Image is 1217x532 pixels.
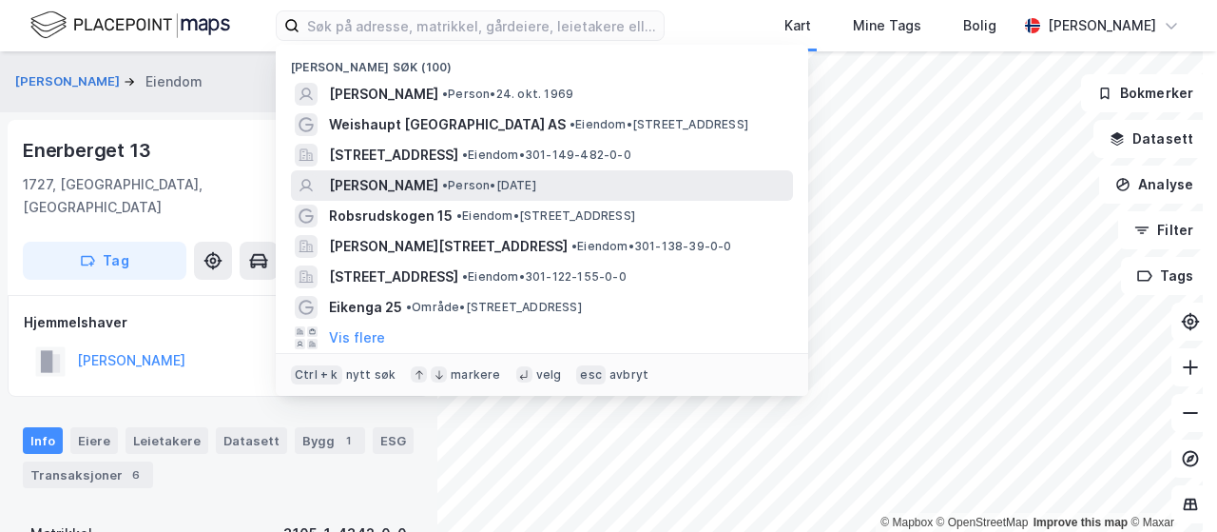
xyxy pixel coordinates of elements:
span: Eiendom • 301-149-482-0-0 [462,148,631,163]
div: [PERSON_NAME] [1048,14,1156,37]
div: Enerberget 13 [23,135,154,166]
span: Eiendom • [STREET_ADDRESS] [570,117,748,132]
span: Weishaupt [GEOGRAPHIC_DATA] AS [329,113,566,136]
div: Datasett [216,427,287,454]
span: Område • [STREET_ADDRESS] [406,300,582,315]
span: • [462,269,468,284]
div: Info [23,427,63,454]
span: Eiendom • 301-138-39-0-0 [571,239,732,254]
button: Bokmerker [1081,74,1209,112]
button: Tag [23,242,186,280]
div: esc [576,365,606,384]
button: Analyse [1099,166,1209,204]
span: • [442,178,448,192]
div: 6 [126,465,145,484]
div: Leietakere [126,427,208,454]
div: 1 [338,431,357,450]
button: Filter [1118,211,1209,249]
div: Kontrollprogram for chat [1122,441,1217,532]
button: Vis flere [329,326,385,349]
a: OpenStreetMap [937,516,1029,529]
div: Mine Tags [853,14,921,37]
span: [PERSON_NAME] [329,174,438,197]
div: Transaksjoner [23,462,153,488]
span: • [406,300,412,314]
iframe: Chat Widget [1122,441,1217,532]
button: Tags [1121,257,1209,295]
span: Robsrudskogen 15 [329,205,453,227]
div: Bolig [963,14,996,37]
span: [PERSON_NAME][STREET_ADDRESS] [329,235,568,258]
span: [STREET_ADDRESS] [329,144,458,167]
div: Eiendom [145,70,203,93]
div: velg [536,367,562,383]
div: Ctrl + k [291,365,342,384]
img: logo.f888ab2527a4732fd821a326f86c7f29.svg [30,9,230,42]
div: Hjemmelshaver [24,311,414,334]
div: [PERSON_NAME] søk (100) [276,45,808,79]
div: Eiere [70,427,118,454]
span: Person • 24. okt. 1969 [442,87,573,102]
span: • [571,239,577,253]
span: Eiendom • [STREET_ADDRESS] [456,208,635,224]
a: Improve this map [1033,516,1128,529]
span: [PERSON_NAME] [329,83,438,106]
span: Eiendom • 301-122-155-0-0 [462,269,627,285]
span: Eikenga 25 [329,296,402,319]
div: markere [451,367,500,383]
div: avbryt [609,367,648,383]
div: Bygg [295,427,365,454]
div: Kart [784,14,811,37]
span: • [462,148,468,162]
div: nytt søk [346,367,396,383]
span: Person • [DATE] [442,178,536,193]
button: [PERSON_NAME] [15,72,124,91]
a: Mapbox [880,516,933,529]
span: [STREET_ADDRESS] [329,266,458,288]
div: ESG [373,427,414,454]
span: • [570,117,575,131]
button: Datasett [1093,120,1209,158]
input: Søk på adresse, matrikkel, gårdeiere, leietakere eller personer [299,11,664,40]
div: 1727, [GEOGRAPHIC_DATA], [GEOGRAPHIC_DATA] [23,173,305,219]
span: • [442,87,448,101]
span: • [456,208,462,223]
